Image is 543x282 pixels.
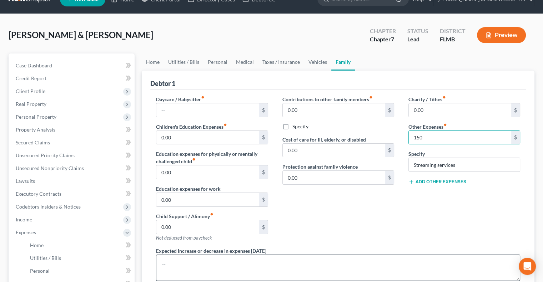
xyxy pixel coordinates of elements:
[370,35,396,43] div: Chapter
[24,252,135,265] a: Utilities / Bills
[30,242,44,248] span: Home
[192,158,196,161] i: fiber_manual_record
[259,103,268,117] div: $
[385,171,394,184] div: $
[10,123,135,136] a: Property Analysis
[442,96,446,99] i: fiber_manual_record
[142,53,164,71] a: Home
[409,103,511,117] input: --
[16,204,81,210] span: Codebtors Insiders & Notices
[156,212,213,220] label: Child Support / Alimony
[156,96,205,103] label: Daycare / Babysitter
[24,239,135,252] a: Home
[16,75,46,81] span: Credit Report
[408,96,446,103] label: Charity / Tithes
[258,53,304,71] a: Taxes / Insurance
[259,131,268,144] div: $
[16,114,56,120] span: Personal Property
[16,229,36,235] span: Expenses
[210,212,213,216] i: fiber_manual_record
[259,220,268,234] div: $
[156,235,212,241] span: Not deducted from paycheck
[10,162,135,175] a: Unsecured Nonpriority Claims
[408,123,447,130] label: Other Expenses
[10,149,135,162] a: Unsecured Priority Claims
[292,123,308,130] label: Specify
[16,152,75,158] span: Unsecured Priority Claims
[10,188,135,200] a: Executory Contracts
[150,79,175,88] div: Debtor 1
[519,258,536,275] div: Open Intercom Messenger
[16,191,61,197] span: Executory Contracts
[9,30,153,40] span: [PERSON_NAME] & [PERSON_NAME]
[407,35,428,43] div: Lead
[391,36,394,42] span: 7
[477,27,526,43] button: Preview
[369,96,373,99] i: fiber_manual_record
[282,163,358,170] label: Protection against family violence
[16,101,46,107] span: Real Property
[440,27,466,35] div: District
[232,53,258,71] a: Medical
[201,96,205,99] i: fiber_manual_record
[16,139,50,145] span: Secured Claims
[223,123,227,127] i: fiber_manual_record
[203,53,232,71] a: Personal
[331,53,355,71] a: Family
[385,103,394,117] div: $
[24,265,135,277] a: Personal
[408,150,425,158] label: Specify
[259,193,268,206] div: $
[385,144,394,157] div: $
[156,103,259,117] input: --
[10,59,135,72] a: Case Dashboard
[10,72,135,85] a: Credit Report
[10,175,135,188] a: Lawsuits
[282,136,366,143] label: Cost of care for ill, elderly, or disabled
[408,179,466,185] button: Add Other Expenses
[440,35,466,43] div: FLMB
[16,127,55,133] span: Property Analysis
[407,27,428,35] div: Status
[156,150,268,165] label: Education expenses for physically or mentally challenged child
[156,247,266,255] label: Expected increase or decrease in expenses [DATE]
[156,165,259,179] input: --
[10,136,135,149] a: Secured Claims
[16,216,32,222] span: Income
[409,158,520,171] input: Specify...
[156,220,259,234] input: --
[16,62,52,68] span: Case Dashboard
[283,171,385,184] input: --
[370,27,396,35] div: Chapter
[282,96,373,103] label: Contributions to other family members
[16,178,35,184] span: Lawsuits
[16,88,45,94] span: Client Profile
[511,103,520,117] div: $
[156,123,227,130] label: Children's Education Expenses
[511,131,520,144] div: $
[156,131,259,144] input: --
[283,103,385,117] input: --
[156,185,221,193] label: Education expenses for work
[283,144,385,157] input: --
[164,53,203,71] a: Utilities / Bills
[30,255,61,261] span: Utilities / Bills
[409,131,511,144] input: --
[304,53,331,71] a: Vehicles
[156,193,259,206] input: --
[443,123,447,127] i: fiber_manual_record
[259,165,268,179] div: $
[30,268,50,274] span: Personal
[16,165,84,171] span: Unsecured Nonpriority Claims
